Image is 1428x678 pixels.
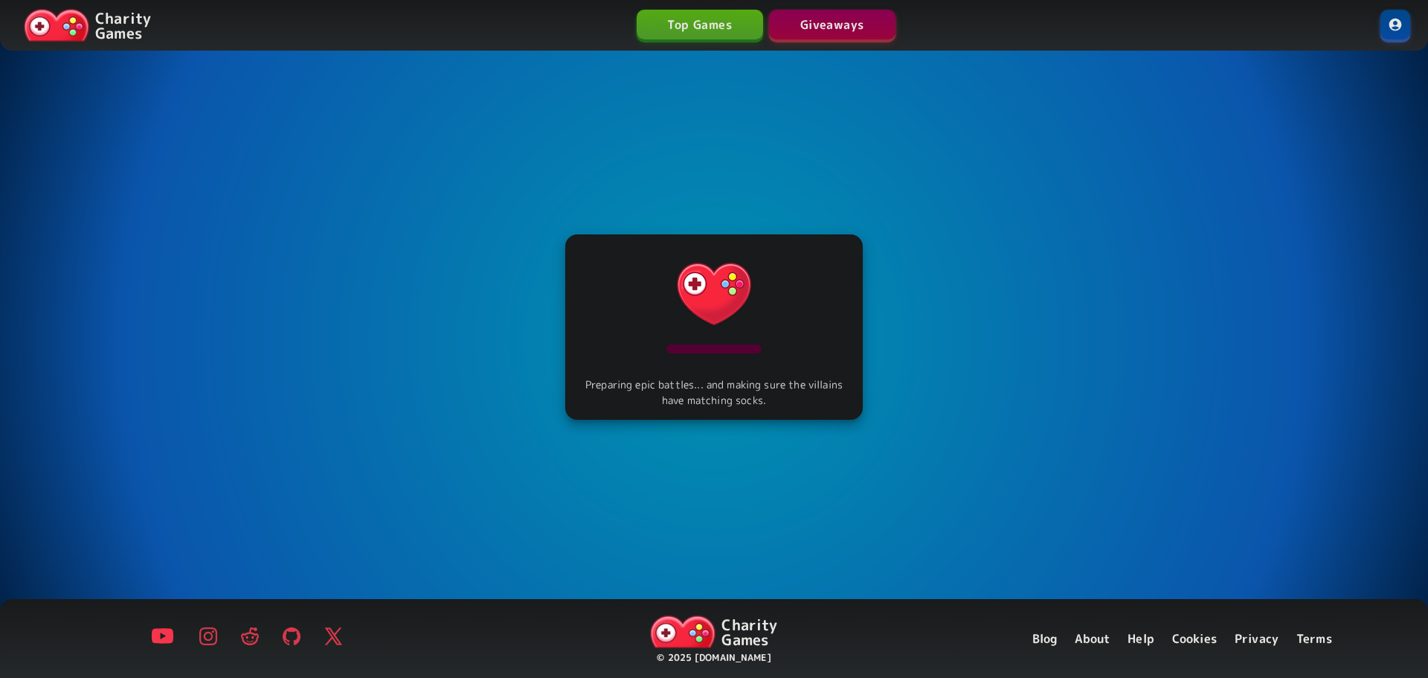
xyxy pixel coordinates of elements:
[650,615,715,648] img: Charity.Games
[721,617,777,647] p: Charity Games
[283,627,300,645] img: GitHub Logo
[1075,630,1110,647] a: About
[1172,630,1217,647] a: Cookies
[644,613,783,651] a: Charity Games
[18,6,157,45] a: Charity Games
[95,10,151,40] p: Charity Games
[1296,630,1332,647] a: Terms
[769,10,895,39] a: Giveaways
[199,627,217,645] img: Instagram Logo
[637,10,763,39] a: Top Games
[24,9,89,42] img: Charity.Games
[1235,630,1279,647] a: Privacy
[241,627,259,645] img: Reddit Logo
[1128,630,1154,647] a: Help
[324,627,342,645] img: Twitter Logo
[657,651,771,665] p: © 2025 [DOMAIN_NAME]
[1032,630,1058,647] a: Blog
